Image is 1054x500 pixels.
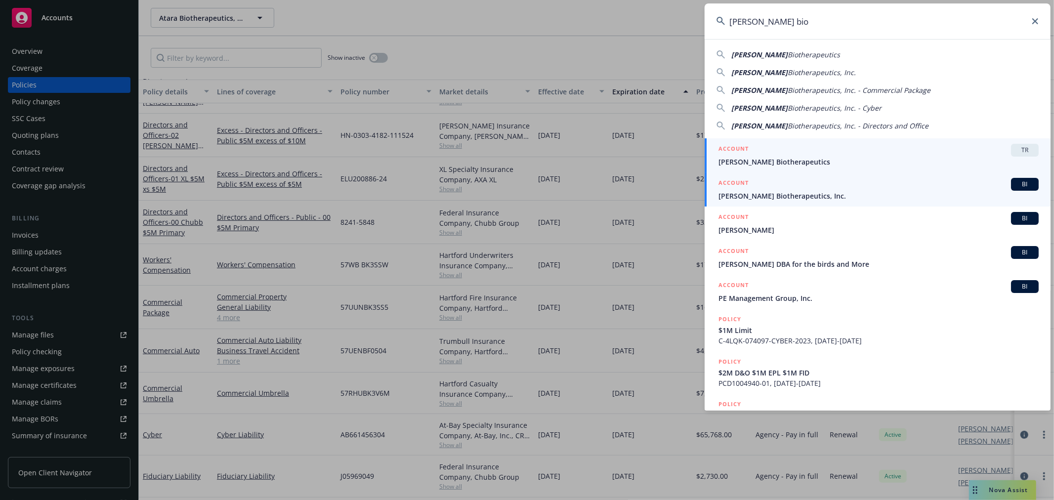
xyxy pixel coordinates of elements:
a: ACCOUNTBI[PERSON_NAME] DBA for the birds and More [705,241,1051,275]
h5: POLICY [718,314,741,324]
h5: ACCOUNT [718,178,749,190]
h5: ACCOUNT [718,246,749,258]
a: ACCOUNTTR[PERSON_NAME] Biotherapeutics [705,138,1051,172]
h5: ACCOUNT [718,144,749,156]
span: Biotherapeutics, Inc. [788,68,856,77]
span: BI [1015,282,1035,291]
span: C-4LQK-074097-CYBER-2023, [DATE]-[DATE] [718,335,1039,346]
span: [PERSON_NAME] [731,103,788,113]
a: ACCOUNTBIPE Management Group, Inc. [705,275,1051,309]
span: BI [1015,214,1035,223]
span: Biotherapeutics, Inc. - Commercial Package [788,85,930,95]
span: BI [1015,248,1035,257]
span: PCD1004940-01, [DATE]-[DATE] [718,378,1039,388]
a: POLICY$2M D&O $1M EPL $1M FIDPCD1004940-01, [DATE]-[DATE] [705,351,1051,394]
span: [PERSON_NAME] [731,121,788,130]
span: Biotherapeutics, Inc. - Directors and Office [788,121,928,130]
span: [PERSON_NAME] DBA for the birds and More [718,259,1039,269]
span: [PERSON_NAME] Biotherapeutics, Inc. [718,191,1039,201]
a: POLICY$1M LimitC-4LQK-074097-CYBER-2023, [DATE]-[DATE] [705,309,1051,351]
span: [PERSON_NAME] [718,225,1039,235]
h5: POLICY [718,399,741,409]
span: BI [1015,180,1035,189]
input: Search... [705,3,1051,39]
span: [PERSON_NAME] [731,68,788,77]
h5: ACCOUNT [718,280,749,292]
span: Biotherapeutics [788,50,840,59]
a: ACCOUNTBI[PERSON_NAME] Biotherapeutics, Inc. [705,172,1051,207]
span: PE Management Group, Inc. [718,293,1039,303]
span: Biotherapeutics, Inc. - Cyber [788,103,882,113]
span: [PERSON_NAME] [731,50,788,59]
span: $2M D&O $1M EPL $1M FID [718,368,1039,378]
span: Side A | $2.5M xs $5M Side A DIC [718,410,1039,420]
span: $1M Limit [718,325,1039,335]
span: TR [1015,146,1035,155]
a: POLICYSide A | $2.5M xs $5M Side A DIC [705,394,1051,436]
a: ACCOUNTBI[PERSON_NAME] [705,207,1051,241]
span: [PERSON_NAME] Biotherapeutics [718,157,1039,167]
span: [PERSON_NAME] [731,85,788,95]
h5: POLICY [718,357,741,367]
h5: ACCOUNT [718,212,749,224]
